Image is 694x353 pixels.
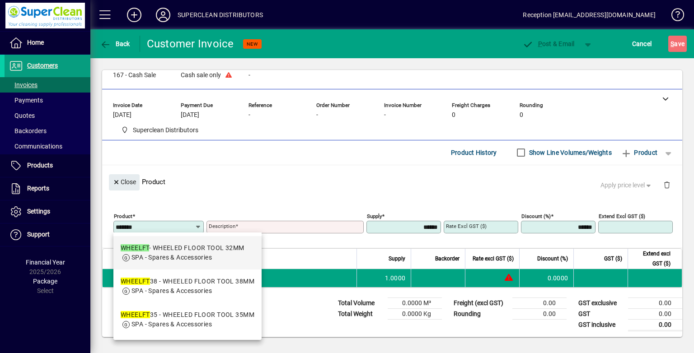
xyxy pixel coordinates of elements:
app-page-header-button: Close [107,178,142,186]
span: 0 [452,111,455,119]
mat-option: WHEELFT35 - WHEELED FLOOR TOOL 35MM [113,303,262,336]
span: Cash sale only [181,72,221,79]
button: Back [98,36,132,52]
a: Reports [5,177,90,200]
td: 0.0000 Kg [388,308,442,319]
button: Close [109,174,140,190]
span: Back [100,40,130,47]
span: Invoices [9,81,38,88]
span: - [249,72,250,79]
span: Support [27,231,50,238]
button: Delete [656,174,678,196]
mat-label: Description [209,223,235,229]
span: - [316,111,318,119]
button: Post & Email [518,36,579,52]
span: Package [33,278,57,285]
span: Apply price level [600,181,653,190]
div: Product [102,165,682,198]
span: [DATE] [113,111,131,119]
mat-option: WHEELFT38 - WHEELED FLOOR TOOL 38MM [113,269,262,303]
span: SPA - Spares & Accessories [131,254,212,261]
span: - [249,111,250,119]
span: Product History [451,145,497,160]
td: 0.00 [628,297,682,308]
button: Save [668,36,687,52]
button: Apply price level [597,177,656,193]
span: Customers [27,62,58,69]
span: ost & Email [522,40,575,47]
span: P [538,40,542,47]
div: Reception [EMAIL_ADDRESS][DOMAIN_NAME] [523,8,656,22]
td: 0.00 [512,308,567,319]
div: 38 - WHEELED FLOOR TOOL 38MM [121,277,254,286]
span: Financial Year [26,259,65,266]
a: Settings [5,200,90,223]
td: GST [574,308,628,319]
button: Add [120,7,149,23]
td: Total Volume [333,297,388,308]
mat-label: Supply [367,213,382,219]
td: 0.0000 M³ [388,297,442,308]
td: GST exclusive [574,297,628,308]
span: 1.0000 [385,274,406,283]
label: Show Line Volumes/Weights [527,148,612,157]
td: Freight (excl GST) [449,297,512,308]
em: WHEELFT [121,244,149,251]
span: - [384,111,386,119]
span: Reports [27,185,49,192]
span: Extend excl GST ($) [633,249,671,269]
mat-label: Discount (%) [521,213,551,219]
td: 0.00 [512,297,567,308]
em: WHEELFT [121,311,150,318]
span: SPA - Spares & Accessories [131,320,212,328]
a: Quotes [5,108,90,123]
mat-label: Extend excl GST ($) [599,213,645,219]
a: Knowledge Base [665,2,683,31]
mat-label: Rate excl GST ($) [446,223,487,229]
app-page-header-button: Back [90,36,140,52]
span: Discount (%) [537,254,568,264]
a: Products [5,154,90,177]
td: 0.0000 [519,269,573,287]
span: Quotes [9,112,35,119]
mat-option: WHEELFT - WHEELED FLOOR TOOL 32MM [113,236,262,269]
a: Backorders [5,123,90,139]
td: Total Weight [333,308,388,319]
span: Superclean Distributors [117,125,202,136]
span: Cancel [632,37,652,51]
span: Backorders [9,127,47,135]
button: Profile [149,7,178,23]
a: Communications [5,139,90,154]
span: S [671,40,674,47]
a: Payments [5,93,90,108]
span: Communications [9,143,62,150]
a: Home [5,32,90,54]
td: GST inclusive [574,319,628,330]
td: Rounding [449,308,512,319]
button: Product History [447,144,501,161]
span: 167 - Cash Sale [113,72,156,79]
a: Support [5,223,90,246]
span: Products [27,162,53,169]
span: Close [113,175,136,190]
td: 0.00 [628,308,682,319]
span: Payments [9,97,43,104]
div: 35 - WHEELED FLOOR TOOL 35MM [121,310,254,320]
span: Settings [27,208,50,215]
mat-label: Product [114,213,132,219]
em: WHEELFT [121,278,150,285]
span: Rate excl GST ($) [473,254,514,264]
span: GST ($) [604,254,622,264]
span: ave [671,37,685,51]
span: Backorder [435,254,460,264]
div: SUPERCLEAN DISTRIBUTORS [178,8,263,22]
div: - WHEELED FLOOR TOOL 32MM [121,243,244,253]
span: Supply [389,254,405,264]
button: Cancel [630,36,654,52]
a: Invoices [5,77,90,93]
span: Superclean Distributors [133,125,198,135]
td: 0.00 [628,319,682,330]
div: Customer Invoice [147,37,234,51]
app-page-header-button: Delete [656,181,678,189]
span: 0 [520,111,523,119]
